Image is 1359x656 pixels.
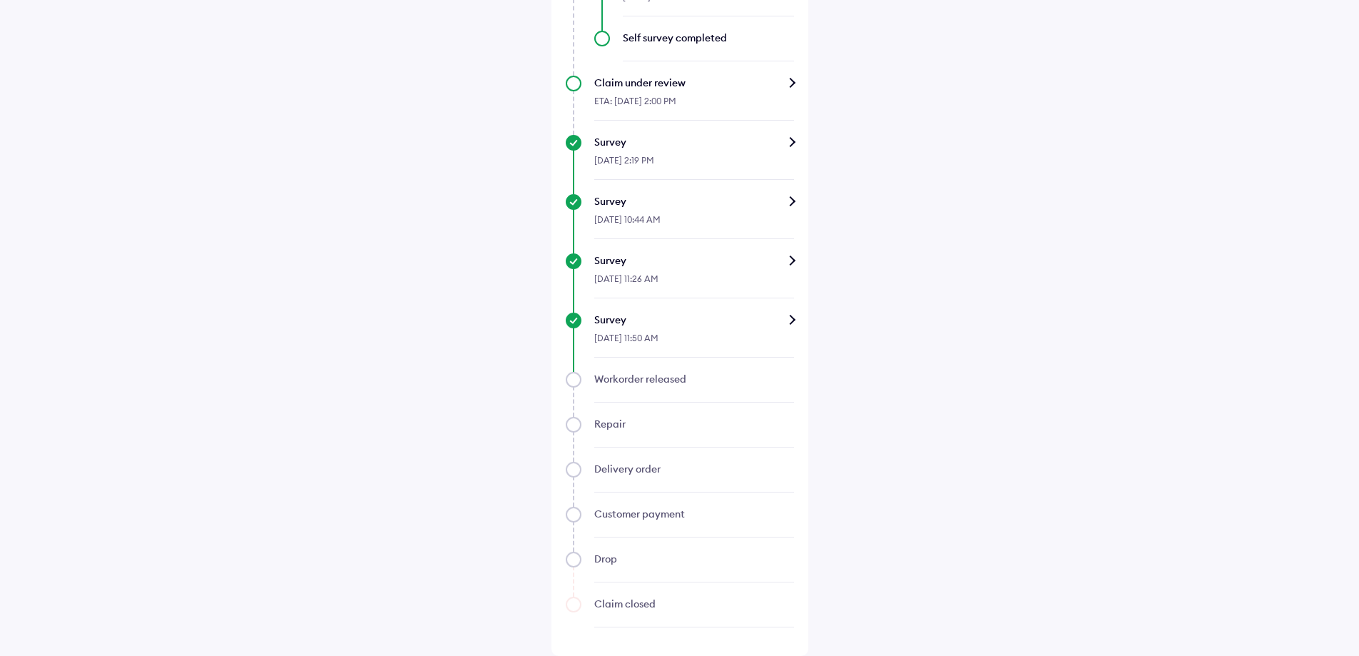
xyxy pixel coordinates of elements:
div: Delivery order [594,462,794,476]
div: Survey [594,194,794,208]
div: [DATE] 2:19 PM [594,149,794,180]
div: [DATE] 11:50 AM [594,327,794,358]
div: Workorder released [594,372,794,386]
div: Survey [594,313,794,327]
div: Survey [594,253,794,268]
div: [DATE] 10:44 AM [594,208,794,239]
div: ETA: [DATE] 2:00 PM [594,90,794,121]
div: Repair [594,417,794,431]
div: Drop [594,552,794,566]
div: Claim closed [594,597,794,611]
div: [DATE] 11:26 AM [594,268,794,298]
div: Self survey completed [623,31,794,45]
div: Claim under review [594,76,794,90]
div: Customer payment [594,507,794,521]
div: Survey [594,135,794,149]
